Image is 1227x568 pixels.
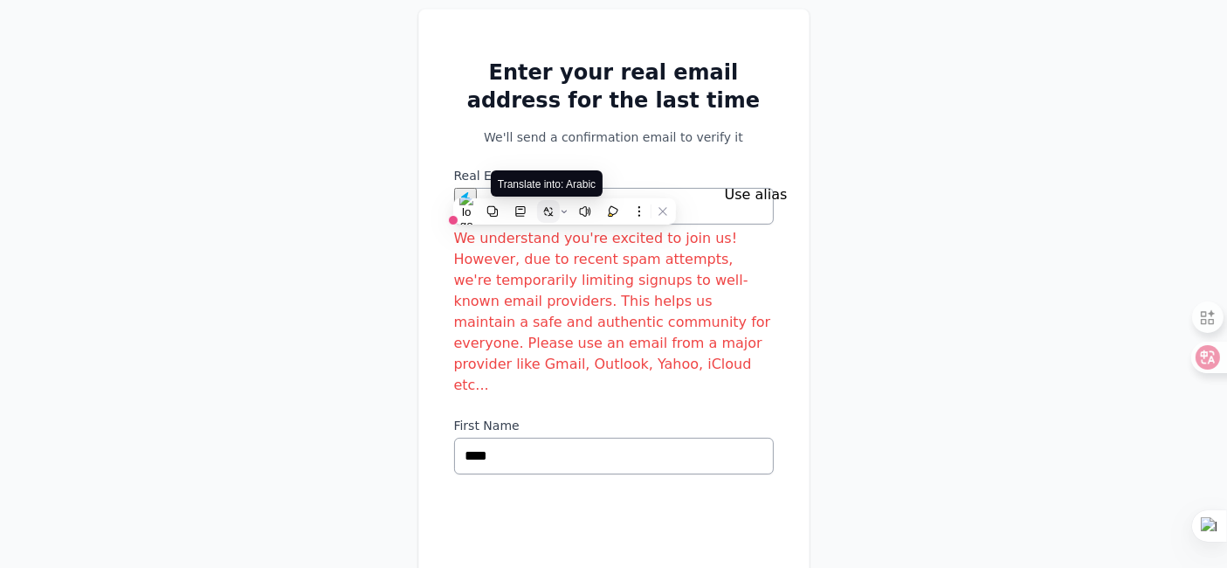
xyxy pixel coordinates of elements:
p: We'll send a confirmation email to verify it [454,128,774,146]
label: First Name [454,417,774,434]
label: Real Email Address [454,167,774,184]
iframe: reCAPTCHA [454,495,720,564]
div: We understand you're excited to join us! However, due to recent spam attempts, we're temporarily ... [454,228,774,396]
h2: Enter your real email address for the last time [454,59,774,114]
